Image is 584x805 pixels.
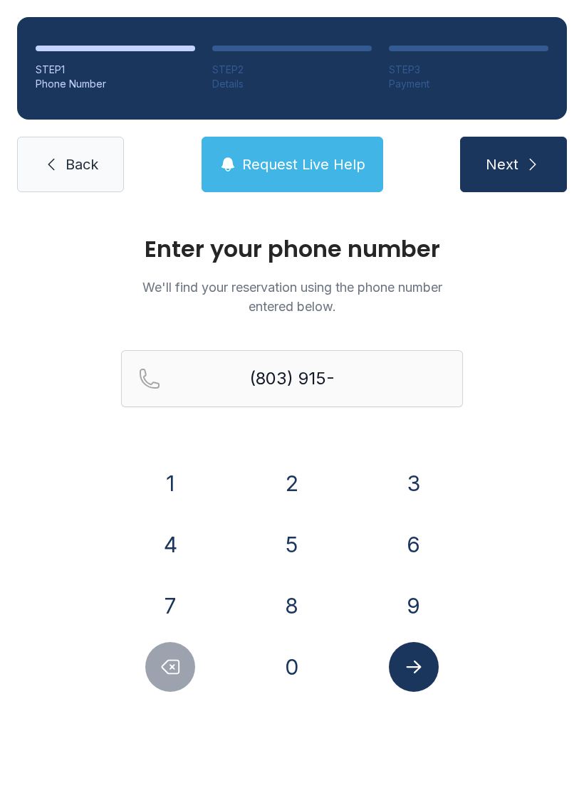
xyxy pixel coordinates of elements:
h1: Enter your phone number [121,238,463,261]
button: 0 [267,642,317,692]
span: Back [66,154,98,174]
div: Phone Number [36,77,195,91]
button: 9 [389,581,439,631]
div: STEP 1 [36,63,195,77]
div: Payment [389,77,548,91]
button: 5 [267,520,317,569]
span: Next [486,154,518,174]
button: Submit lookup form [389,642,439,692]
div: STEP 2 [212,63,372,77]
div: STEP 3 [389,63,548,77]
span: Request Live Help [242,154,365,174]
p: We'll find your reservation using the phone number entered below. [121,278,463,316]
button: 8 [267,581,317,631]
button: Delete number [145,642,195,692]
button: 4 [145,520,195,569]
button: 1 [145,458,195,508]
button: 2 [267,458,317,508]
button: 6 [389,520,439,569]
div: Details [212,77,372,91]
button: 7 [145,581,195,631]
button: 3 [389,458,439,508]
input: Reservation phone number [121,350,463,407]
